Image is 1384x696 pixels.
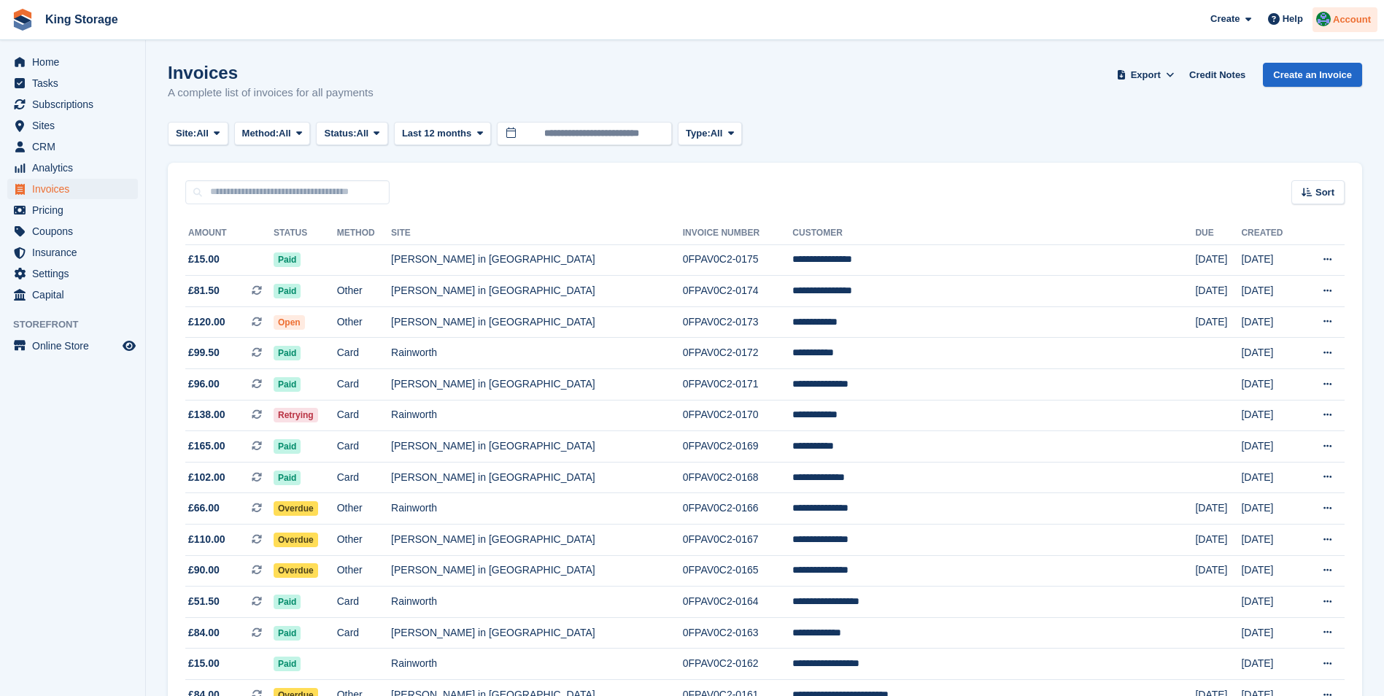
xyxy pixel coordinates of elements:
[274,626,301,641] span: Paid
[7,158,138,178] a: menu
[337,525,391,556] td: Other
[683,587,793,618] td: 0FPAV0C2-0164
[683,649,793,680] td: 0FPAV0C2-0162
[188,625,220,641] span: £84.00
[274,252,301,267] span: Paid
[1131,68,1161,82] span: Export
[683,244,793,276] td: 0FPAV0C2-0175
[337,493,391,525] td: Other
[13,317,145,332] span: Storefront
[402,126,471,141] span: Last 12 months
[391,462,683,493] td: [PERSON_NAME] in [GEOGRAPHIC_DATA]
[274,284,301,298] span: Paid
[168,122,228,146] button: Site: All
[274,595,301,609] span: Paid
[683,338,793,369] td: 0FPAV0C2-0172
[32,52,120,72] span: Home
[7,115,138,136] a: menu
[683,306,793,338] td: 0FPAV0C2-0173
[32,285,120,305] span: Capital
[32,200,120,220] span: Pricing
[234,122,311,146] button: Method: All
[7,242,138,263] a: menu
[188,376,220,392] span: £96.00
[188,252,220,267] span: £15.00
[391,493,683,525] td: Rainworth
[1183,63,1251,87] a: Credit Notes
[32,136,120,157] span: CRM
[337,617,391,649] td: Card
[394,122,491,146] button: Last 12 months
[274,315,305,330] span: Open
[279,126,291,141] span: All
[391,587,683,618] td: Rainworth
[32,263,120,284] span: Settings
[176,126,196,141] span: Site:
[7,221,138,241] a: menu
[274,377,301,392] span: Paid
[188,532,225,547] span: £110.00
[391,222,683,245] th: Site
[1316,12,1331,26] img: John King
[196,126,209,141] span: All
[337,462,391,493] td: Card
[683,555,793,587] td: 0FPAV0C2-0165
[1315,185,1334,200] span: Sort
[316,122,387,146] button: Status: All
[1241,431,1301,463] td: [DATE]
[7,52,138,72] a: menu
[1195,525,1241,556] td: [DATE]
[120,337,138,355] a: Preview store
[32,179,120,199] span: Invoices
[7,263,138,284] a: menu
[274,408,318,422] span: Retrying
[7,179,138,199] a: menu
[683,617,793,649] td: 0FPAV0C2-0163
[1241,649,1301,680] td: [DATE]
[1241,462,1301,493] td: [DATE]
[683,462,793,493] td: 0FPAV0C2-0168
[1241,338,1301,369] td: [DATE]
[1195,555,1241,587] td: [DATE]
[7,73,138,93] a: menu
[678,122,742,146] button: Type: All
[188,594,220,609] span: £51.50
[683,222,793,245] th: Invoice Number
[168,85,374,101] p: A complete list of invoices for all payments
[1113,63,1178,87] button: Export
[274,346,301,360] span: Paid
[274,533,318,547] span: Overdue
[1241,222,1301,245] th: Created
[242,126,279,141] span: Method:
[274,439,301,454] span: Paid
[337,338,391,369] td: Card
[337,306,391,338] td: Other
[683,400,793,431] td: 0FPAV0C2-0170
[188,345,220,360] span: £99.50
[711,126,723,141] span: All
[337,276,391,307] td: Other
[1241,276,1301,307] td: [DATE]
[357,126,369,141] span: All
[188,314,225,330] span: £120.00
[324,126,356,141] span: Status:
[686,126,711,141] span: Type:
[32,73,120,93] span: Tasks
[337,369,391,401] td: Card
[683,369,793,401] td: 0FPAV0C2-0171
[188,562,220,578] span: £90.00
[1333,12,1371,27] span: Account
[1210,12,1240,26] span: Create
[683,525,793,556] td: 0FPAV0C2-0167
[185,222,274,245] th: Amount
[1241,306,1301,338] td: [DATE]
[274,501,318,516] span: Overdue
[337,587,391,618] td: Card
[391,617,683,649] td: [PERSON_NAME] in [GEOGRAPHIC_DATA]
[32,158,120,178] span: Analytics
[1241,400,1301,431] td: [DATE]
[32,94,120,115] span: Subscriptions
[1195,306,1241,338] td: [DATE]
[391,276,683,307] td: [PERSON_NAME] in [GEOGRAPHIC_DATA]
[32,336,120,356] span: Online Store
